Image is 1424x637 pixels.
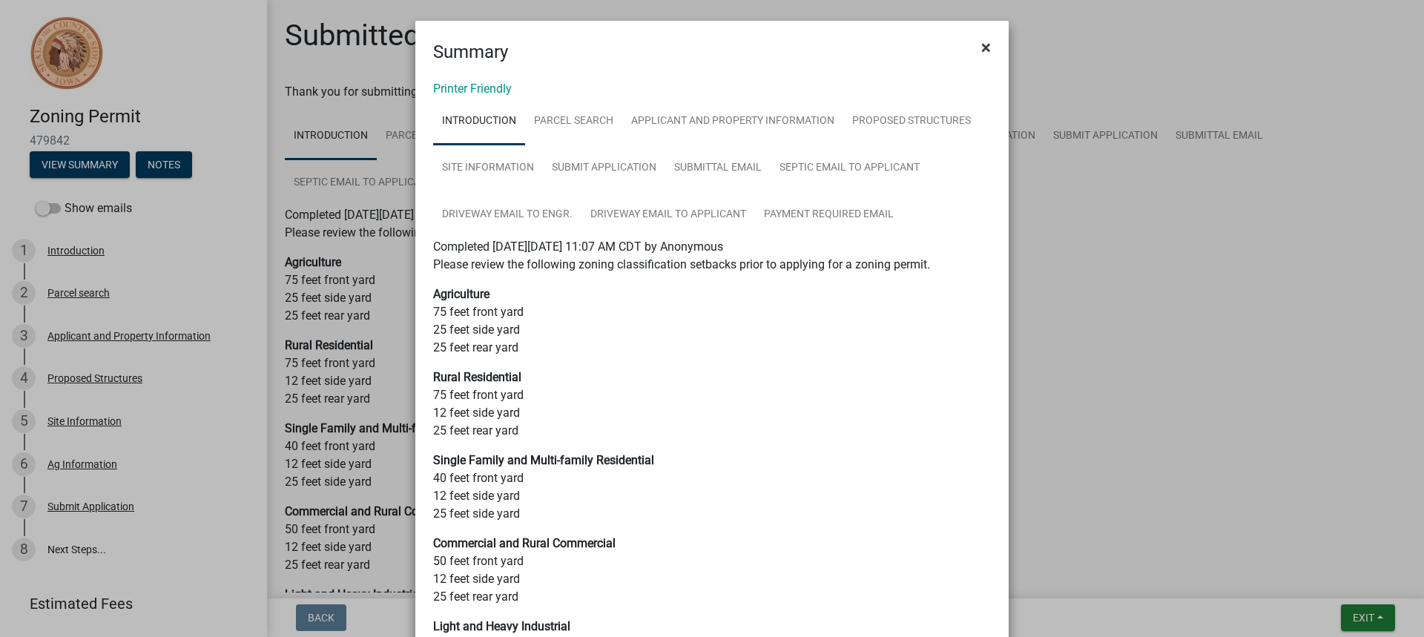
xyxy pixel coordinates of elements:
[755,191,903,239] a: Payment Required Email
[433,145,543,192] a: Site Information
[433,82,512,96] a: Printer Friendly
[543,145,665,192] a: Submit Application
[525,98,622,145] a: Parcel search
[843,98,980,145] a: Proposed Structures
[433,39,508,65] h4: Summary
[433,286,991,357] p: 75 feet front yard 25 feet side yard 25 feet rear yard
[433,619,570,633] strong: Light and Heavy Industrial
[433,256,991,274] p: Please review the following zoning classification setbacks prior to applying for a zoning permit.
[433,191,581,239] a: Driveway Email to Engr.
[581,191,755,239] a: Driveway Email to Applicant
[981,37,991,58] span: ×
[433,535,991,606] p: 50 feet front yard 12 feet side yard 25 feet rear yard
[969,27,1003,68] button: Close
[433,453,654,467] strong: Single Family and Multi-family Residential
[433,370,521,384] strong: Rural Residential
[622,98,843,145] a: Applicant and Property Information
[665,145,771,192] a: Submittal Email
[433,98,525,145] a: Introduction
[771,145,929,192] a: Septic Email to Applicant
[433,452,991,523] p: 40 feet front yard 12 feet side yard 25 feet side yard
[433,536,616,550] strong: Commercial and Rural Commercial
[433,369,991,440] p: 75 feet front yard 12 feet side yard 25 feet rear yard
[433,240,723,254] span: Completed [DATE][DATE] 11:07 AM CDT by Anonymous
[433,287,489,301] strong: Agriculture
